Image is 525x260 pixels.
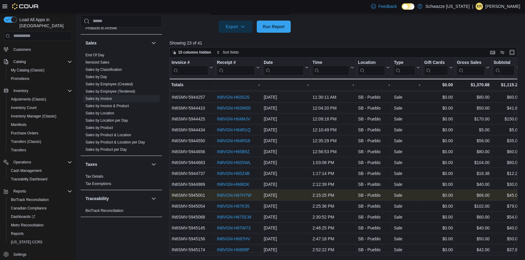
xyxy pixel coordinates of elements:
[172,104,213,112] div: IN6SMV-5944410
[217,138,250,143] a: IN8VGN-H64RS8
[8,167,72,174] span: Cash Management
[1,187,75,196] button: Reports
[172,170,213,177] div: IN6SMV-5944737
[11,168,42,173] span: Cash Management
[217,95,249,100] a: IN8VGN-H63SJS
[424,81,453,88] div: $0.00
[358,60,390,75] button: Location
[217,149,249,154] a: IN8VGN-H65B9Z
[8,230,72,237] span: Reports
[6,196,75,204] button: BioTrack Reconciliation
[457,60,485,66] div: Gross Sales
[394,148,420,155] div: Sale
[424,60,448,75] div: Gift Card Sales
[12,3,39,9] img: Cova
[264,148,309,155] div: [DATE]
[457,137,490,144] div: $56.00
[172,60,208,75] div: Invoice #
[313,60,349,66] div: Time
[424,170,453,177] div: $0.00
[1,45,75,54] button: Customers
[11,214,35,219] span: Dashboards
[472,3,473,10] p: |
[172,148,213,155] div: IN6SMV-5944656
[217,106,250,110] a: IN8VGN-H63W00
[6,212,75,221] a: Dashboards
[493,181,520,188] div: $30.00
[217,127,250,132] a: IN8VGN-H64R1Q
[493,81,520,88] div: $1,115.23
[11,251,29,258] a: Settings
[485,3,520,10] p: [PERSON_NAME]
[172,192,213,199] div: IN6SMV-5945001
[264,137,309,144] div: [DATE]
[457,126,490,133] div: $5.00
[424,192,453,199] div: $0.00
[8,196,51,203] a: BioTrack Reconciliation
[6,221,75,229] button: Metrc Reconciliation
[394,202,420,210] div: Sale
[8,176,72,183] span: Traceabilty Dashboard
[313,115,354,123] div: 12:09:18 PM
[457,181,490,188] div: $40.00
[8,121,29,128] a: Manifests
[11,46,33,53] a: Customers
[172,60,213,75] button: Invoice #
[85,26,117,31] span: Products to Archive
[424,115,453,123] div: $0.00
[8,196,72,203] span: BioTrack Reconciliation
[8,67,47,74] a: My Catalog (Classic)
[358,137,390,144] div: SB - Pueblo
[214,49,241,56] button: Sort fields
[11,251,72,258] span: Settings
[457,170,490,177] div: $16.38
[81,51,162,156] div: Sales
[85,140,145,144] a: Sales by Product & Location per Day
[11,177,47,182] span: Traceabilty Dashboard
[217,182,249,187] a: IN8VGN-H6682K
[457,115,490,123] div: $170.00
[8,96,48,103] a: Adjustments (Classic)
[394,60,420,75] button: Type
[493,60,515,66] div: Subtotal
[217,60,255,66] div: Receipt #
[264,192,309,199] div: [DATE]
[313,137,354,144] div: 12:35:29 PM
[85,40,97,46] h3: Sales
[85,182,111,186] a: Tax Exemptions
[6,146,75,154] button: Transfers
[11,223,44,228] span: Metrc Reconciliation
[457,148,490,155] div: $80.00
[85,174,103,179] a: Tax Details
[264,60,304,66] div: Date
[11,231,24,236] span: Reports
[8,176,50,183] a: Traceabilty Dashboard
[313,148,354,155] div: 12:56:53 PM
[8,75,32,82] a: Promotions
[85,53,104,58] span: End Of Day
[264,81,309,88] div: -
[358,94,390,101] div: SB - Pueblo
[8,146,72,154] span: Transfers
[217,247,249,252] a: IN8VGN-H6889P
[313,104,354,112] div: 12:04:20 PM
[85,67,122,72] span: Sales by Classification
[11,76,29,81] span: Promotions
[85,161,97,167] h3: Taxes
[8,113,72,120] span: Inventory Manager (Classic)
[6,66,75,74] button: My Catalog (Classic)
[424,60,453,75] button: Gift Cards
[499,49,506,56] button: Display options
[13,88,28,93] span: Inventory
[263,24,285,30] span: Run Report
[172,181,213,188] div: IN6SMV-5944989
[11,87,31,94] button: Inventory
[394,192,420,199] div: Sale
[11,188,72,195] span: Reports
[313,60,349,75] div: Time
[493,60,515,75] div: Subtotal
[13,160,31,165] span: Operations
[313,202,354,210] div: 2:25:36 PM
[8,130,41,137] a: Purchase Orders
[8,167,44,174] a: Cash Management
